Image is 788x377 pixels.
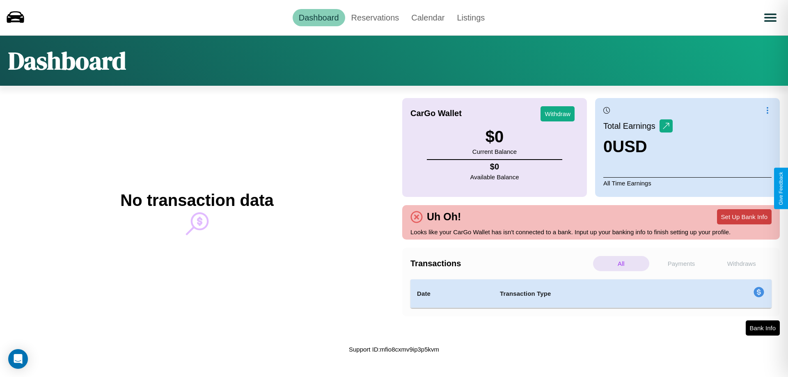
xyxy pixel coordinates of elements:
[345,9,405,26] a: Reservations
[541,106,575,121] button: Withdraw
[405,9,451,26] a: Calendar
[8,44,126,78] h1: Dashboard
[603,177,772,189] p: All Time Earnings
[349,344,439,355] p: Support ID: mfio8cxmv9ip3p5kvm
[470,171,519,183] p: Available Balance
[472,128,517,146] h3: $ 0
[500,289,686,299] h4: Transaction Type
[713,256,770,271] p: Withdraws
[717,209,772,224] button: Set Up Bank Info
[410,226,772,238] p: Looks like your CarGo Wallet has isn't connected to a bank. Input up your banking info to finish ...
[778,172,784,205] div: Give Feedback
[470,162,519,171] h4: $ 0
[451,9,491,26] a: Listings
[472,146,517,157] p: Current Balance
[603,137,673,156] h3: 0 USD
[603,119,660,133] p: Total Earnings
[410,279,772,308] table: simple table
[653,256,710,271] p: Payments
[8,349,28,369] div: Open Intercom Messenger
[746,320,780,336] button: Bank Info
[593,256,649,271] p: All
[417,289,487,299] h4: Date
[120,191,273,210] h2: No transaction data
[293,9,345,26] a: Dashboard
[410,109,462,118] h4: CarGo Wallet
[759,6,782,29] button: Open menu
[410,259,591,268] h4: Transactions
[423,211,465,223] h4: Uh Oh!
